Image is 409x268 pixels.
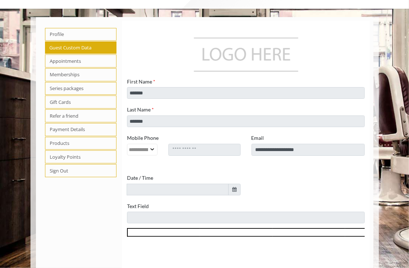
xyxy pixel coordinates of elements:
[45,150,117,163] span: Loyalty Points
[45,123,117,136] span: Payment Details
[45,41,117,54] span: Guest Custom Data
[45,82,117,95] span: Series packages
[45,109,117,122] span: Refer a friend
[45,96,117,109] span: Gift Cards
[45,68,117,81] span: Memberships
[45,164,117,177] span: Sign Out
[45,137,117,150] span: Products
[45,28,117,41] span: Profile
[45,54,117,68] span: Appointments
[5,179,27,191] label: Text Field
[130,111,142,123] label: Email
